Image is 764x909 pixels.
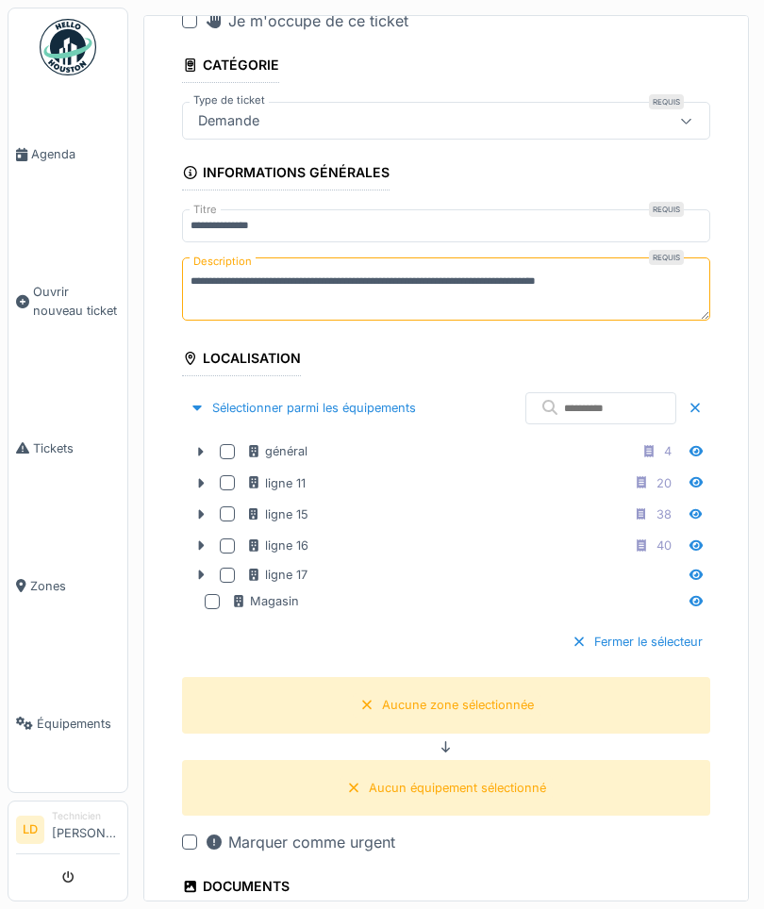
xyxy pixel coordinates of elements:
[564,629,710,654] div: Fermer le sélecteur
[40,19,96,75] img: Badge_color-CXgf-gQk.svg
[8,517,127,654] a: Zones
[37,715,120,733] span: Équipements
[246,505,308,523] div: ligne 15
[656,474,672,492] div: 20
[31,145,120,163] span: Agenda
[52,809,120,823] div: Technicien
[182,51,279,83] div: Catégorie
[656,505,672,523] div: 38
[649,250,684,265] div: Requis
[182,344,301,376] div: Localisation
[8,379,127,517] a: Tickets
[190,92,269,108] label: Type de ticket
[191,110,267,131] div: Demande
[52,809,120,850] li: [PERSON_NAME]
[231,592,299,610] div: Magasin
[16,809,120,854] a: LD Technicien[PERSON_NAME]
[33,439,120,457] span: Tickets
[182,872,290,904] div: Documents
[16,816,44,844] li: LD
[382,696,534,714] div: Aucune zone sélectionnée
[369,779,546,797] div: Aucun équipement sélectionné
[190,250,256,273] label: Description
[33,283,120,319] span: Ouvrir nouveau ticket
[8,223,127,379] a: Ouvrir nouveau ticket
[664,442,672,460] div: 4
[30,577,120,595] span: Zones
[205,9,408,32] div: Je m'occupe de ce ticket
[246,474,306,492] div: ligne 11
[8,86,127,223] a: Agenda
[656,537,672,554] div: 40
[246,537,308,554] div: ligne 16
[649,94,684,109] div: Requis
[182,158,390,190] div: Informations générales
[182,395,424,421] div: Sélectionner parmi les équipements
[8,654,127,792] a: Équipements
[246,442,307,460] div: général
[246,566,307,584] div: ligne 17
[190,202,221,218] label: Titre
[649,202,684,217] div: Requis
[205,831,395,853] div: Marquer comme urgent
